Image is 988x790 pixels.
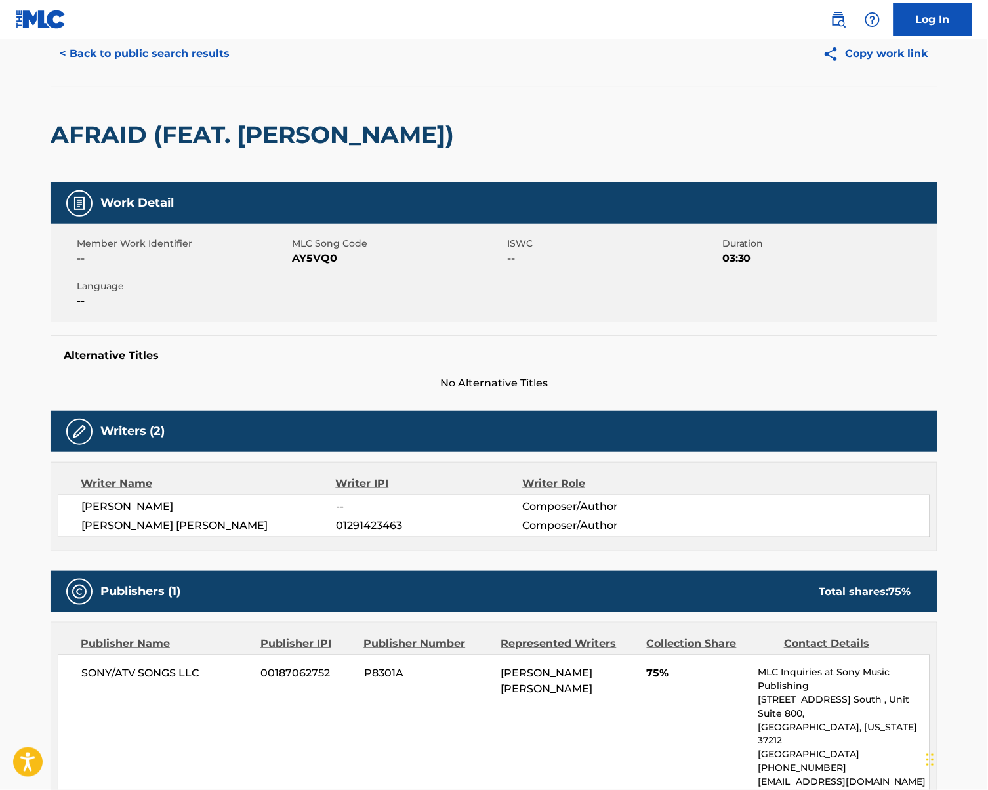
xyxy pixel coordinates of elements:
img: help [865,12,880,28]
span: Language [77,280,289,293]
span: -- [77,251,289,266]
span: 75% [647,665,749,681]
span: AY5VQ0 [292,251,504,266]
span: 75 % [889,585,911,598]
img: search [831,12,846,28]
div: Help [859,7,886,33]
div: Writer Name [81,476,336,491]
span: -- [77,293,289,309]
span: 01291423463 [336,518,522,533]
img: Work Detail [72,196,87,211]
span: 03:30 [722,251,934,266]
span: -- [507,251,719,266]
div: Publisher Name [81,636,251,652]
button: < Back to public search results [51,37,239,70]
h5: Publishers (1) [100,584,180,599]
div: Represented Writers [501,636,637,652]
div: Contact Details [784,636,911,652]
p: [EMAIL_ADDRESS][DOMAIN_NAME] [758,776,930,789]
h5: Writers (2) [100,424,165,439]
span: 00187062752 [261,665,354,681]
p: MLC Inquiries at Sony Music Publishing [758,665,930,693]
span: [PERSON_NAME] [81,499,336,514]
span: -- [336,499,522,514]
span: [PERSON_NAME] [PERSON_NAME] [81,518,336,533]
span: Duration [722,237,934,251]
div: Collection Share [647,636,774,652]
h5: Alternative Titles [64,349,924,362]
span: P8301A [364,665,491,681]
div: Drag [926,740,934,780]
h2: AFRAID (FEAT. [PERSON_NAME]) [51,120,461,150]
span: Member Work Identifier [77,237,289,251]
p: [STREET_ADDRESS] South , Unit Suite 800, [758,693,930,720]
p: [GEOGRAPHIC_DATA] [758,748,930,762]
span: Composer/Author [522,518,692,533]
iframe: Chat Widget [922,727,988,790]
span: No Alternative Titles [51,375,937,391]
button: Copy work link [813,37,937,70]
div: Publisher Number [363,636,491,652]
div: Writer IPI [336,476,523,491]
span: [PERSON_NAME] [PERSON_NAME] [501,667,593,695]
p: [GEOGRAPHIC_DATA], [US_STATE] 37212 [758,720,930,748]
a: Log In [894,3,972,36]
div: Writer Role [522,476,692,491]
span: SONY/ATV SONGS LLC [81,665,251,681]
span: MLC Song Code [292,237,504,251]
h5: Work Detail [100,196,174,211]
span: Composer/Author [522,499,692,514]
img: Copy work link [823,46,846,62]
p: [PHONE_NUMBER] [758,762,930,776]
a: Public Search [825,7,852,33]
img: MLC Logo [16,10,66,29]
div: Publisher IPI [260,636,354,652]
div: Total shares: [819,584,911,600]
img: Publishers [72,584,87,600]
span: ISWC [507,237,719,251]
img: Writers [72,424,87,440]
